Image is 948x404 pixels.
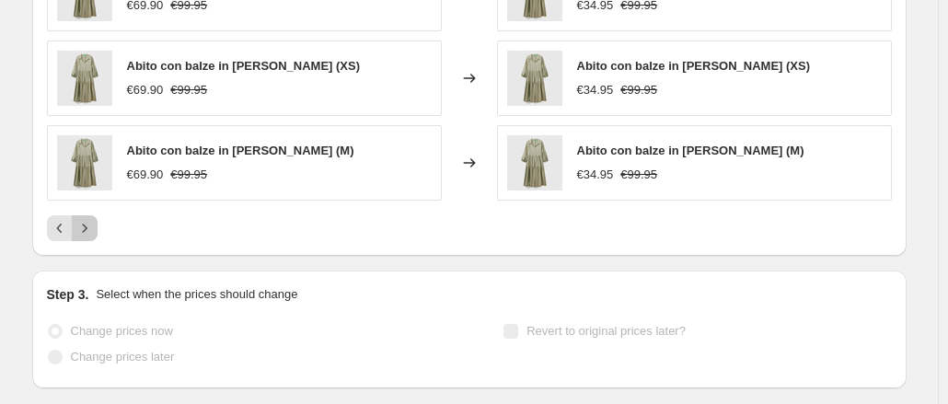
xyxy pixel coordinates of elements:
span: Abito con balze in [PERSON_NAME] (XS) [577,59,811,73]
img: 4AGHDV07J_0W9_fs_80x.jpg [507,135,562,190]
span: Change prices later [71,350,175,364]
div: €34.95 [577,81,614,99]
strike: €99.95 [170,166,207,184]
div: €69.90 [127,166,164,184]
h2: Step 3. [47,285,89,304]
strike: €99.95 [170,81,207,99]
span: Revert to original prices later? [526,324,686,338]
nav: Pagination [47,215,98,241]
span: Abito con balze in [PERSON_NAME] (M) [127,144,354,157]
span: Abito con balze in [PERSON_NAME] (M) [577,144,804,157]
strike: €99.95 [620,166,657,184]
img: 4AGHDV07J_0W9_fs_80x.jpg [57,135,112,190]
span: Change prices now [71,324,173,338]
span: Abito con balze in [PERSON_NAME] (XS) [127,59,361,73]
img: 4AGHDV07J_0W9_fs_80x.jpg [507,51,562,106]
p: Select when the prices should change [96,285,297,304]
div: €34.95 [577,166,614,184]
img: 4AGHDV07J_0W9_fs_80x.jpg [57,51,112,106]
button: Previous [47,215,73,241]
button: Next [72,215,98,241]
strike: €99.95 [620,81,657,99]
div: €69.90 [127,81,164,99]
